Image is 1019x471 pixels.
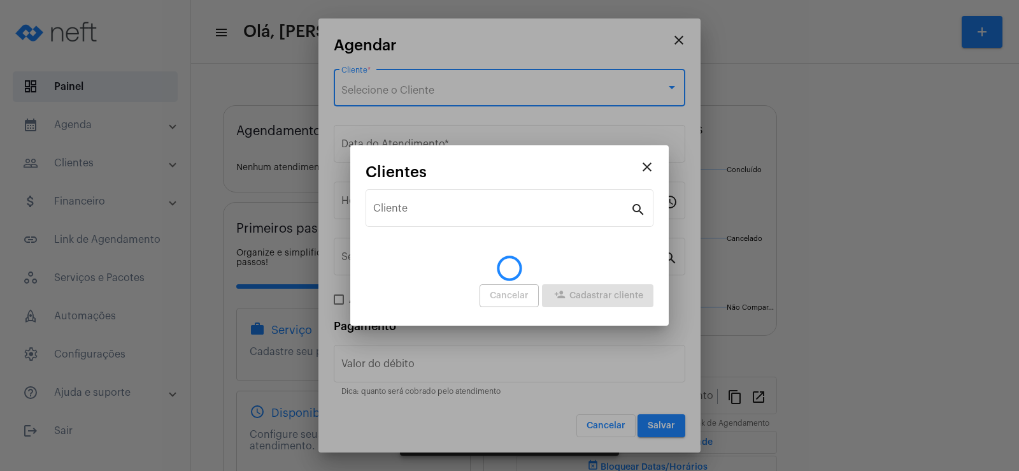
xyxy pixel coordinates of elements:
[490,291,529,300] span: Cancelar
[480,284,539,307] button: Cancelar
[366,164,427,180] span: Clientes
[552,291,643,300] span: Cadastrar cliente
[631,201,646,217] mat-icon: search
[542,284,653,307] button: Cadastrar cliente
[639,159,655,175] mat-icon: close
[373,205,631,217] input: Pesquisar cliente
[552,289,567,304] mat-icon: person_add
